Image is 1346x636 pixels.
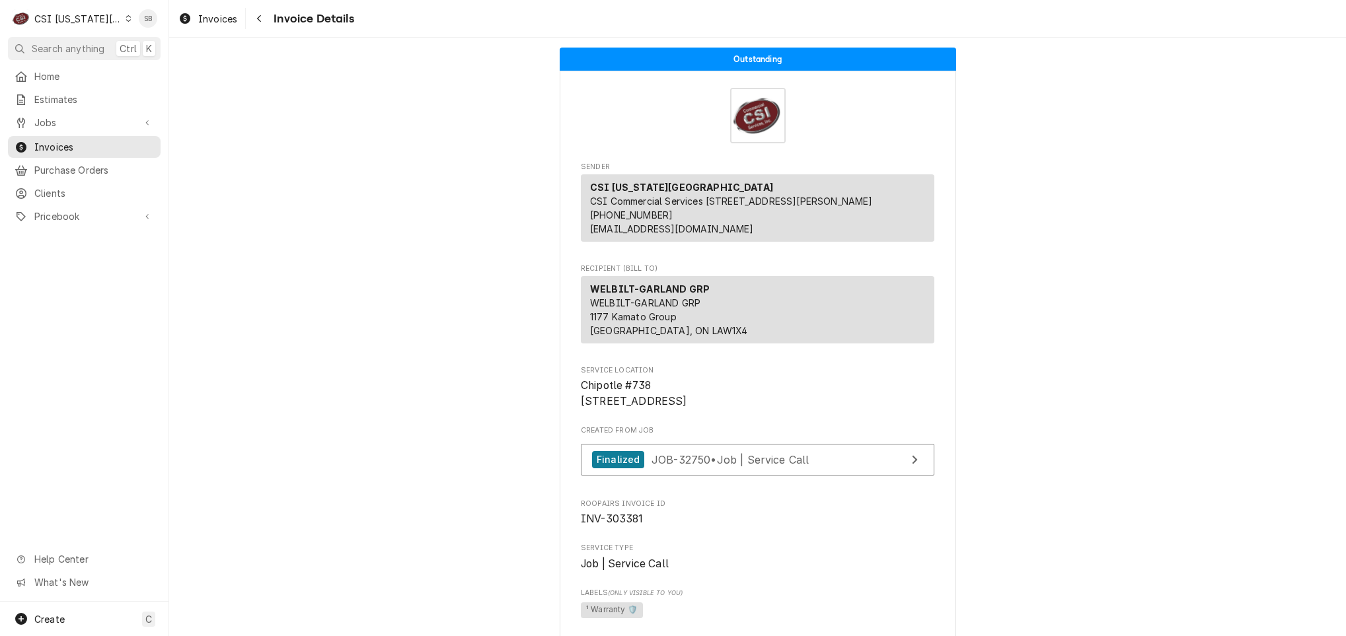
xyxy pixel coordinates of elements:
[581,379,687,407] span: Chipotle #738 [STREET_ADDRESS]
[581,588,934,598] span: Labels
[590,182,773,193] strong: CSI [US_STATE][GEOGRAPHIC_DATA]
[590,209,673,221] a: [PHONE_NUMBER]
[34,209,134,223] span: Pricebook
[581,162,934,248] div: Invoice Sender
[8,88,161,110] a: Estimates
[8,159,161,181] a: Purchase Orders
[730,88,786,143] img: Logo
[34,186,154,200] span: Clients
[581,425,934,482] div: Created From Job
[34,92,154,106] span: Estimates
[581,588,934,620] div: [object Object]
[590,283,710,295] strong: WELBILT-GARLAND GRP
[8,205,161,227] a: Go to Pricebook
[8,548,161,570] a: Go to Help Center
[581,499,934,509] span: Roopairs Invoice ID
[34,163,154,177] span: Purchase Orders
[8,571,161,593] a: Go to What's New
[581,276,934,343] div: Recipient (Bill To)
[8,182,161,204] a: Clients
[8,65,161,87] a: Home
[581,264,934,349] div: Invoice Recipient
[270,10,354,28] span: Invoice Details
[581,264,934,274] span: Recipient (Bill To)
[590,223,753,234] a: [EMAIL_ADDRESS][DOMAIN_NAME]
[12,9,30,28] div: C
[34,140,154,154] span: Invoices
[592,451,644,469] div: Finalized
[652,452,809,466] span: JOB-32750 • Job | Service Call
[581,557,669,570] span: Job | Service Call
[173,8,243,30] a: Invoices
[8,112,161,133] a: Go to Jobs
[581,425,934,436] span: Created From Job
[34,552,153,566] span: Help Center
[560,48,956,71] div: Status
[32,42,104,55] span: Search anything
[590,195,872,207] span: CSI Commercial Services [STREET_ADDRESS][PERSON_NAME]
[8,37,161,60] button: Search anythingCtrlK
[581,511,934,527] span: Roopairs Invoice ID
[581,600,934,620] span: [object Object]
[581,174,934,242] div: Sender
[12,9,30,28] div: CSI Kansas City's Avatar
[581,162,934,172] span: Sender
[581,378,934,409] span: Service Location
[581,365,934,409] div: Service Location
[34,575,153,589] span: What's New
[248,8,270,29] button: Navigate back
[733,55,782,63] span: Outstanding
[34,116,134,129] span: Jobs
[120,42,137,55] span: Ctrl
[581,365,934,376] span: Service Location
[34,12,122,26] div: CSI [US_STATE][GEOGRAPHIC_DATA]
[581,444,934,476] a: View Job
[34,614,65,625] span: Create
[581,556,934,572] span: Service Type
[581,276,934,349] div: Recipient (Bill To)
[581,499,934,527] div: Roopairs Invoice ID
[608,589,683,596] span: (Only Visible to You)
[34,69,154,83] span: Home
[198,12,237,26] span: Invoices
[145,612,152,626] span: C
[581,543,934,553] span: Service Type
[139,9,157,28] div: SB
[581,512,644,525] span: INV-303381
[139,9,157,28] div: Shayla Bell's Avatar
[590,297,747,336] span: WELBILT-GARLAND GRP 1177 Kamato Group [GEOGRAPHIC_DATA], ON LAW1X4
[581,174,934,247] div: Sender
[581,543,934,571] div: Service Type
[581,602,643,618] span: ¹ Warranty 🛡️
[8,136,161,158] a: Invoices
[146,42,152,55] span: K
